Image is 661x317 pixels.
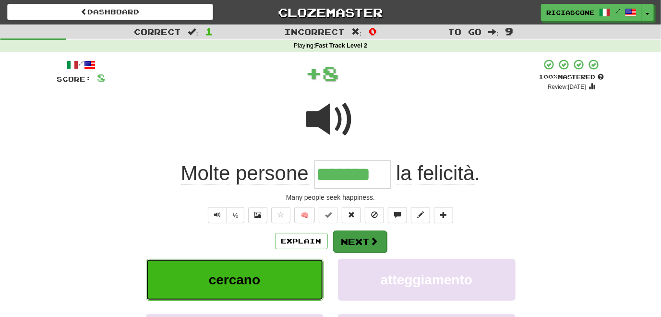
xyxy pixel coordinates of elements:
span: 9 [505,25,514,37]
strong: Fast Track Level 2 [315,42,368,49]
a: Dashboard [7,4,213,20]
span: 8 [322,61,339,85]
span: atteggiamento [381,272,472,287]
span: Incorrect [284,27,345,37]
span: felicità [418,162,475,185]
button: Reset to 0% Mastered (alt+r) [342,207,361,223]
a: RICIASCONE / [541,4,642,21]
span: : [488,28,499,36]
span: + [305,59,322,87]
span: Correct [134,27,181,37]
button: Next [333,231,387,253]
span: cercano [209,272,260,287]
span: : [188,28,198,36]
span: RICIASCONE [546,8,594,17]
span: 8 [97,72,106,84]
span: Molte [181,162,230,185]
button: ½ [227,207,245,223]
button: Add to collection (alt+a) [434,207,453,223]
button: Edit sentence (alt+d) [411,207,430,223]
span: 0 [369,25,377,37]
div: Text-to-speech controls [206,207,245,223]
button: Play sentence audio (ctl+space) [208,207,227,223]
div: / [57,59,106,71]
div: Mastered [539,73,604,82]
button: 🧠 [294,207,315,223]
span: 1 [205,25,213,37]
span: persone [236,162,309,185]
button: Show image (alt+x) [248,207,267,223]
span: : [351,28,362,36]
span: Score: [57,75,92,83]
span: la [396,162,412,185]
button: Discuss sentence (alt+u) [388,207,407,223]
span: / [615,8,620,14]
span: To go [448,27,481,37]
div: Many people seek happiness. [57,193,604,202]
small: Review: [DATE] [548,84,586,90]
a: Clozemaster [228,4,433,21]
span: 100 % [539,73,558,81]
button: Favorite sentence (alt+f) [271,207,290,223]
button: Ignore sentence (alt+i) [365,207,384,223]
button: Explain [275,233,328,249]
button: Set this sentence to 100% Mastered (alt+m) [319,207,338,223]
button: cercano [146,259,324,301]
button: atteggiamento [338,259,516,301]
span: . [391,162,481,185]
